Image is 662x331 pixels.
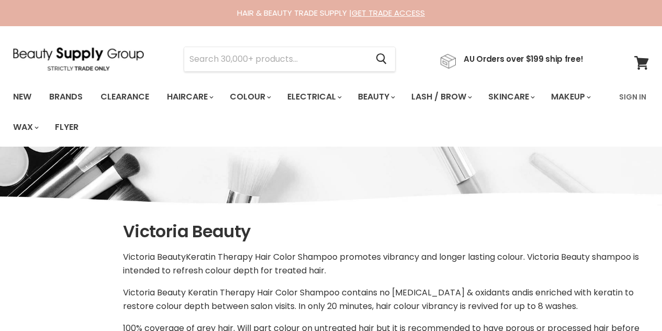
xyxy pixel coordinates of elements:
a: New [5,86,39,108]
a: Colour [222,86,277,108]
p: Keratin Therapy Hair Color Shampoo promotes vibrancy and longer lasting colour. Victoria Beauty s... [123,250,649,278]
h1: Victoria Beauty [123,220,649,242]
a: Sign In [613,86,653,108]
button: Search [367,47,395,71]
a: Makeup [543,86,597,108]
a: Wax [5,116,45,138]
a: Skincare [480,86,541,108]
span: Victoria Beauty [123,251,186,263]
a: Electrical [279,86,348,108]
a: Flyer [47,116,86,138]
iframe: Gorgias live chat messenger [610,282,652,321]
a: GET TRADE ACCESS [352,7,425,18]
a: Lash / Brow [403,86,478,108]
form: Product [184,47,396,72]
span: Victoria Beauty Keratin Therapy Hair Color Shampoo contains no [MEDICAL_DATA] & oxidants and [123,286,528,299]
a: Haircare [159,86,220,108]
input: Search [184,47,367,71]
ul: Main menu [5,82,613,142]
a: Brands [41,86,91,108]
a: Clearance [93,86,157,108]
a: Beauty [350,86,401,108]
